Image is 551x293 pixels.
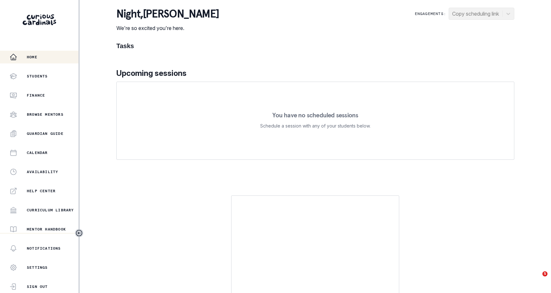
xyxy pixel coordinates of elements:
[27,131,63,136] p: Guardian Guide
[116,8,219,20] p: night , [PERSON_NAME]
[27,93,45,98] p: Finance
[23,14,56,25] img: Curious Cardinals Logo
[27,265,48,270] p: Settings
[27,188,55,194] p: Help Center
[542,271,547,276] span: 5
[27,112,63,117] p: Browse Mentors
[529,271,545,287] iframe: Intercom live chat
[116,42,514,50] h1: Tasks
[27,150,48,155] p: Calendar
[27,246,61,251] p: Notifications
[27,169,58,174] p: Availability
[27,227,66,232] p: Mentor Handbook
[27,74,48,79] p: Students
[260,122,371,130] p: Schedule a session with any of your students below.
[27,55,37,60] p: Home
[116,24,219,32] p: We're so excited you're here.
[272,112,358,118] p: You have no scheduled sessions
[415,11,446,16] p: Engagements:
[27,208,74,213] p: Curriculum Library
[27,284,48,289] p: Sign Out
[75,229,83,237] button: Toggle sidebar
[116,68,514,79] p: Upcoming sessions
